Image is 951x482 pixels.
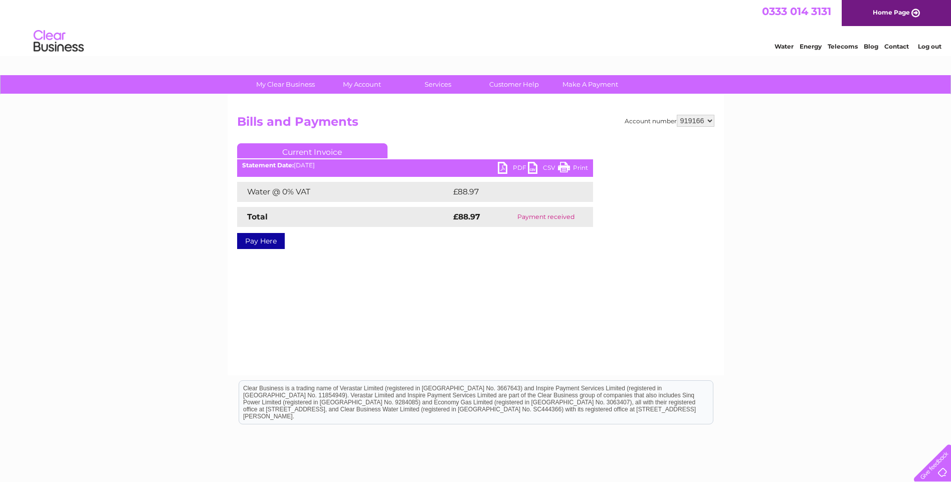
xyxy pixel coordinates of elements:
div: Clear Business is a trading name of Verastar Limited (registered in [GEOGRAPHIC_DATA] No. 3667643... [239,6,713,49]
a: Pay Here [237,233,285,249]
td: Payment received [499,207,593,227]
div: [DATE] [237,162,593,169]
a: My Account [320,75,403,94]
a: Water [775,43,794,50]
a: Blog [864,43,878,50]
a: Print [558,162,588,176]
a: My Clear Business [244,75,327,94]
td: £88.97 [451,182,573,202]
a: Telecoms [828,43,858,50]
a: Services [397,75,479,94]
a: 0333 014 3131 [762,5,831,18]
a: Log out [918,43,941,50]
td: Water @ 0% VAT [237,182,451,202]
img: logo.png [33,26,84,57]
h2: Bills and Payments [237,115,714,134]
div: Account number [625,115,714,127]
strong: £88.97 [453,212,480,221]
a: Customer Help [473,75,555,94]
a: Contact [884,43,909,50]
a: CSV [528,162,558,176]
strong: Total [247,212,268,221]
b: Statement Date: [242,161,294,169]
a: Current Invoice [237,143,388,158]
a: Energy [800,43,822,50]
a: Make A Payment [549,75,632,94]
a: PDF [498,162,528,176]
